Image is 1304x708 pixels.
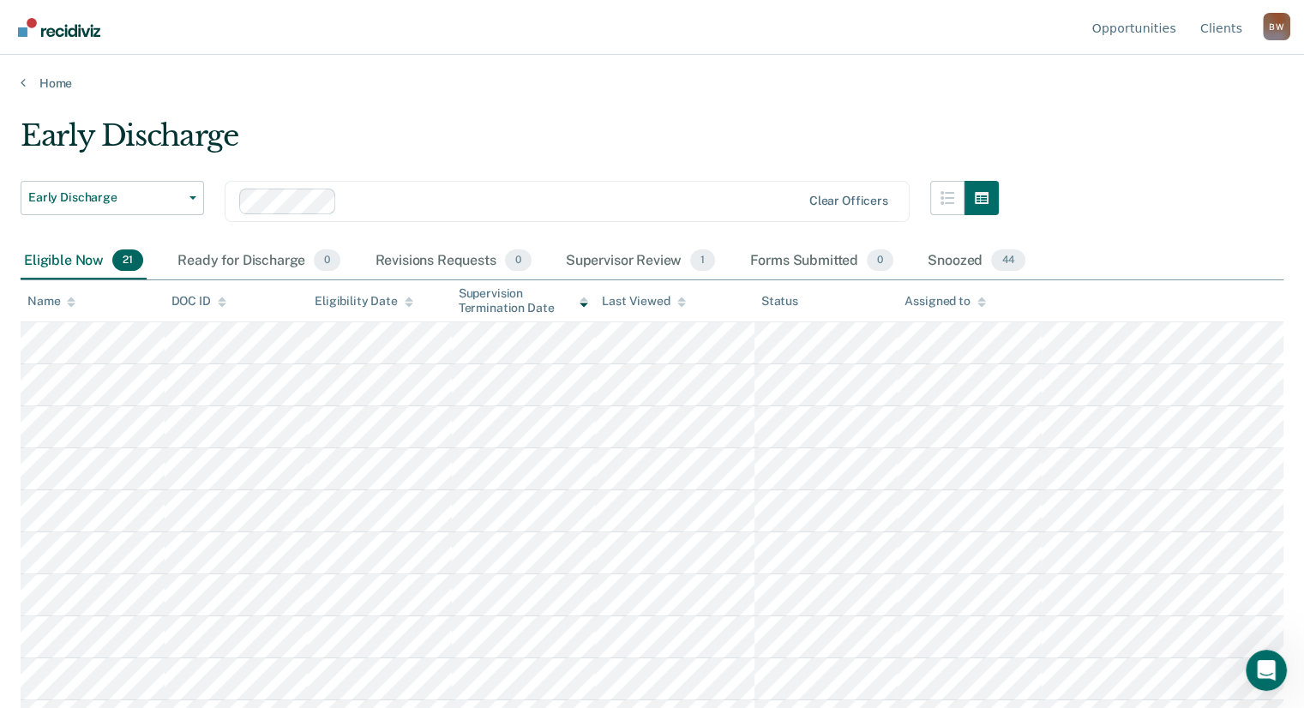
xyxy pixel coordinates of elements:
div: Supervision Termination Date [459,286,589,315]
div: Status [761,294,798,309]
img: Recidiviz [18,18,100,37]
div: Last Viewed [602,294,685,309]
div: Eligible Now21 [21,243,147,280]
iframe: Intercom live chat [1246,650,1287,691]
a: Home [21,75,1283,91]
div: Early Discharge [21,118,999,167]
span: 0 [314,249,340,272]
div: Ready for Discharge0 [174,243,344,280]
span: 21 [112,249,143,272]
span: 0 [505,249,532,272]
div: Eligibility Date [315,294,413,309]
button: Early Discharge [21,181,204,215]
div: Revisions Requests0 [371,243,534,280]
div: Assigned to [904,294,985,309]
span: 44 [991,249,1025,272]
button: Profile dropdown button [1263,13,1290,40]
span: 0 [867,249,893,272]
div: Forms Submitted0 [746,243,897,280]
div: B W [1263,13,1290,40]
div: Clear officers [809,194,888,208]
div: Name [27,294,75,309]
div: DOC ID [171,294,226,309]
span: 1 [690,249,715,272]
div: Snoozed44 [924,243,1029,280]
div: Supervisor Review1 [562,243,719,280]
span: Early Discharge [28,190,183,205]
